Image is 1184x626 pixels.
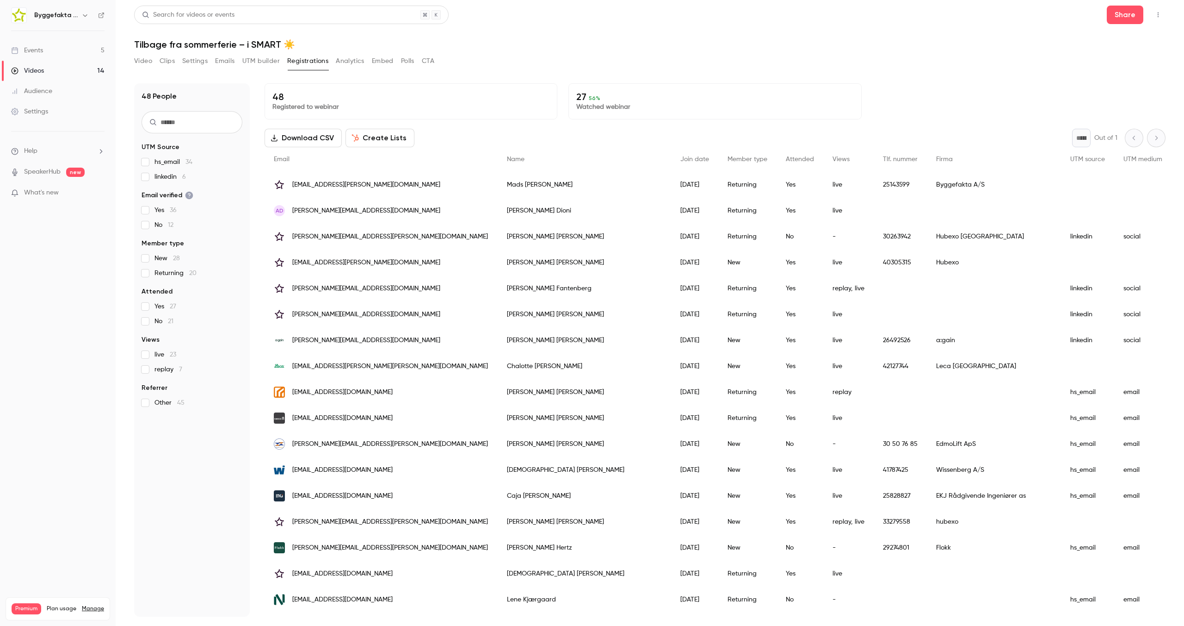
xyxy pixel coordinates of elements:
[160,54,175,69] button: Clips
[11,66,44,75] div: Videos
[823,353,874,379] div: live
[823,327,874,353] div: live
[274,542,285,553] img: flokk.com
[182,54,208,69] button: Settings
[265,129,342,147] button: Download CSV
[292,362,488,371] span: [EMAIL_ADDRESS][PERSON_NAME][PERSON_NAME][DOMAIN_NAME]
[24,24,102,31] div: Domain: [DOMAIN_NAME]
[498,561,671,587] div: [DEMOGRAPHIC_DATA] [PERSON_NAME]
[336,54,364,69] button: Analytics
[292,543,488,553] span: [PERSON_NAME][EMAIL_ADDRESS][PERSON_NAME][DOMAIN_NAME]
[1061,327,1114,353] div: linkedin
[823,431,874,457] div: -
[274,361,285,372] img: leca.dk
[671,457,718,483] div: [DATE]
[26,15,45,22] div: v 4.0.25
[498,250,671,275] div: [PERSON_NAME] [PERSON_NAME]
[823,250,874,275] div: live
[1114,587,1172,613] div: email
[823,457,874,483] div: live
[823,301,874,327] div: live
[35,55,83,61] div: Domain Overview
[154,206,177,215] span: Yes
[34,11,78,20] h6: Byggefakta | Powered by Hubexo
[292,517,488,527] span: [PERSON_NAME][EMAIL_ADDRESS][PERSON_NAME][DOMAIN_NAME]
[1061,535,1114,561] div: hs_email
[66,168,85,177] span: new
[179,366,182,373] span: 7
[786,156,814,163] span: Attended
[422,54,434,69] button: CTA
[215,54,234,69] button: Emails
[345,129,414,147] button: Create Lists
[292,284,440,294] span: [PERSON_NAME][EMAIL_ADDRESS][DOMAIN_NAME]
[292,465,393,475] span: [EMAIL_ADDRESS][DOMAIN_NAME]
[1107,6,1143,24] button: Share
[1114,483,1172,509] div: email
[142,335,160,344] span: Views
[292,439,488,449] span: [PERSON_NAME][EMAIL_ADDRESS][PERSON_NAME][DOMAIN_NAME]
[671,379,718,405] div: [DATE]
[274,594,285,605] img: nordstern.dk
[142,191,193,200] span: Email verified
[671,198,718,224] div: [DATE]
[498,301,671,327] div: [PERSON_NAME] [PERSON_NAME]
[718,275,777,301] div: Returning
[576,102,853,112] p: Watched webinar
[718,535,777,561] div: New
[292,310,440,319] span: [PERSON_NAME][EMAIL_ADDRESS][DOMAIN_NAME]
[292,258,440,268] span: [EMAIL_ADDRESS][PERSON_NAME][DOMAIN_NAME]
[498,198,671,224] div: [PERSON_NAME] Dioni
[823,535,874,561] div: -
[823,275,874,301] div: replay, live
[777,353,823,379] div: Yes
[274,335,285,346] img: again.dk
[1114,224,1172,250] div: social
[134,39,1165,50] h1: Tilbage fra sommerferie – i SMART ☀️
[718,379,777,405] div: Returning
[671,405,718,431] div: [DATE]
[1061,587,1114,613] div: hs_email
[154,398,185,407] span: Other
[874,535,927,561] div: 29274801
[154,365,182,374] span: replay
[874,172,927,198] div: 25143599
[874,509,927,535] div: 33279558
[292,595,393,605] span: [EMAIL_ADDRESS][DOMAIN_NAME]
[185,159,192,165] span: 34
[154,302,176,311] span: Yes
[498,535,671,561] div: [PERSON_NAME] Hertz
[292,336,440,345] span: [PERSON_NAME][EMAIL_ADDRESS][DOMAIN_NAME]
[777,172,823,198] div: Yes
[1114,327,1172,353] div: social
[718,483,777,509] div: New
[498,587,671,613] div: Lene Kjærgaard
[24,146,37,156] span: Help
[874,457,927,483] div: 41787425
[498,224,671,250] div: [PERSON_NAME] [PERSON_NAME]
[1061,457,1114,483] div: hs_email
[718,561,777,587] div: Returning
[24,188,59,198] span: What's new
[292,491,393,501] span: [EMAIL_ADDRESS][DOMAIN_NAME]
[142,143,242,407] section: facet-groups
[671,509,718,535] div: [DATE]
[777,431,823,457] div: No
[82,605,104,613] a: Manage
[47,605,76,613] span: Plan usage
[292,232,488,242] span: [PERSON_NAME][EMAIL_ADDRESS][PERSON_NAME][DOMAIN_NAME]
[154,269,197,278] span: Returning
[507,156,524,163] span: Name
[274,257,285,268] img: hubexo.com
[1114,275,1172,301] div: social
[718,224,777,250] div: Returning
[1114,301,1172,327] div: social
[777,535,823,561] div: No
[777,457,823,483] div: Yes
[927,457,1061,483] div: Wissenberg A/S
[274,490,285,501] img: ekj.dk
[401,54,414,69] button: Polls
[292,180,440,190] span: [EMAIL_ADDRESS][PERSON_NAME][DOMAIN_NAME]
[92,54,99,61] img: tab_keywords_by_traffic_grey.svg
[292,388,393,397] span: [EMAIL_ADDRESS][DOMAIN_NAME]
